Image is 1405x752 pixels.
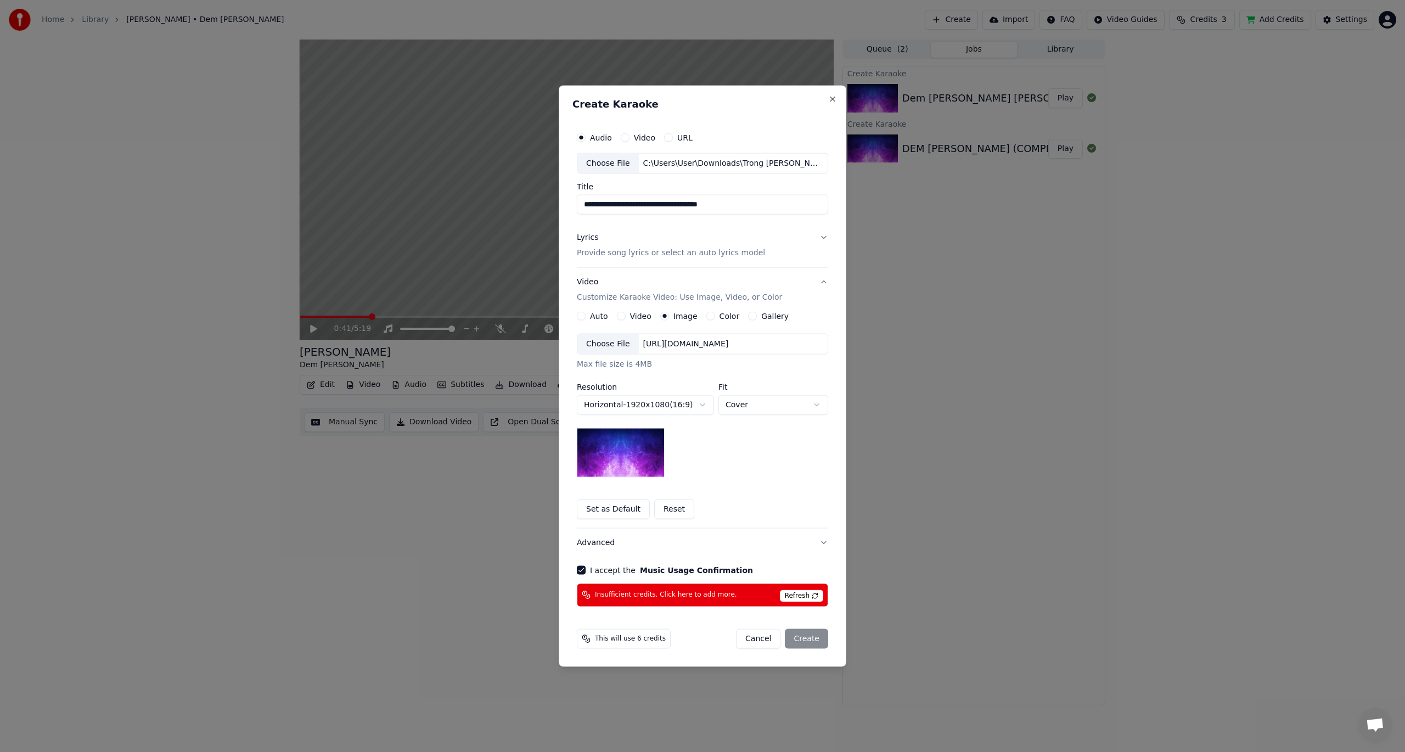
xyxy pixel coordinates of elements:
label: URL [677,134,693,142]
label: Title [577,183,828,190]
label: Image [673,312,698,319]
div: Choose File [577,154,639,173]
label: Video [630,312,651,319]
label: Audio [590,134,612,142]
p: Customize Karaoke Video: Use Image, Video, or Color [577,292,782,303]
div: [URL][DOMAIN_NAME] [639,338,733,349]
label: Auto [590,312,608,319]
p: Provide song lyrics or select an auto lyrics model [577,248,765,259]
button: Advanced [577,528,828,557]
h2: Create Karaoke [572,99,833,109]
label: Color [720,312,740,319]
div: Video [577,277,782,303]
span: Refresh [780,590,823,602]
div: C:\Users\User\Downloads\Trong [PERSON_NAME] Nu Co Doi Toi - [PERSON_NAME].wav [639,158,825,169]
span: This will use 6 credits [595,634,666,643]
button: Reset [654,499,694,519]
label: Gallery [761,312,789,319]
label: Fit [718,383,828,390]
span: Insufficient credits. Click here to add more. [595,591,737,599]
label: Video [634,134,655,142]
label: I accept the [590,566,753,574]
button: LyricsProvide song lyrics or select an auto lyrics model [577,223,828,267]
label: Resolution [577,383,714,390]
button: I accept the [640,566,753,574]
button: Set as Default [577,499,650,519]
button: VideoCustomize Karaoke Video: Use Image, Video, or Color [577,268,828,312]
button: Cancel [736,628,780,648]
div: VideoCustomize Karaoke Video: Use Image, Video, or Color [577,311,828,527]
div: Choose File [577,334,639,353]
div: Max file size is 4MB [577,358,828,369]
div: Lyrics [577,232,598,243]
